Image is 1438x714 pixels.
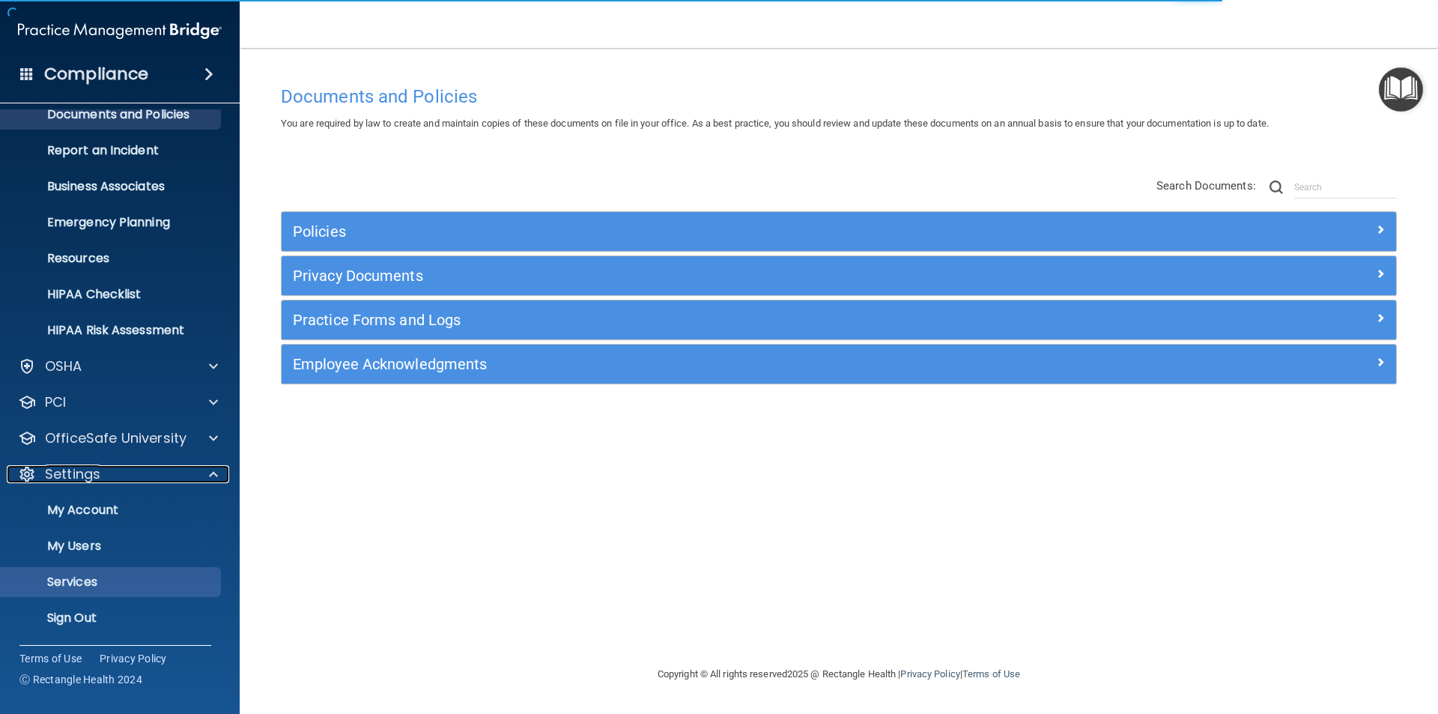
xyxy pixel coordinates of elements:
a: Privacy Policy [100,651,167,666]
a: PCI [18,393,218,411]
h4: Compliance [44,64,148,85]
span: You are required by law to create and maintain copies of these documents on file in your office. ... [281,118,1269,129]
a: Terms of Use [19,651,82,666]
h4: Documents and Policies [281,87,1397,106]
span: Ⓒ Rectangle Health 2024 [19,672,142,687]
img: ic-search.3b580494.png [1269,181,1283,194]
a: OSHA [18,357,218,375]
p: OfficeSafe University [45,429,186,447]
p: Settings [45,465,100,483]
p: PCI [45,393,66,411]
a: OfficeSafe University [18,429,218,447]
input: Search [1294,176,1397,199]
h5: Privacy Documents [293,267,1106,284]
div: Copyright © All rights reserved 2025 @ Rectangle Health | | [565,650,1112,698]
p: My Account [10,503,214,518]
img: PMB logo [18,16,222,46]
a: Settings [18,465,218,483]
span: Search Documents: [1156,179,1256,193]
a: Privacy Documents [293,264,1385,288]
h5: Policies [293,223,1106,240]
a: Employee Acknowledgments [293,352,1385,376]
p: Report an Incident [10,143,214,158]
p: My Users [10,539,214,554]
a: Privacy Policy [900,668,959,680]
h5: Practice Forms and Logs [293,312,1106,328]
a: Policies [293,220,1385,243]
a: Practice Forms and Logs [293,308,1385,332]
p: Resources [10,251,214,266]
p: HIPAA Risk Assessment [10,323,214,338]
a: Terms of Use [962,668,1020,680]
p: Documents and Policies [10,107,214,122]
button: Open Resource Center [1379,67,1423,112]
h5: Employee Acknowledgments [293,356,1106,372]
p: HIPAA Checklist [10,287,214,302]
p: Services [10,575,214,590]
p: Business Associates [10,179,214,194]
p: Sign Out [10,611,214,626]
iframe: Drift Widget Chat Controller [1179,608,1420,668]
p: Emergency Planning [10,215,214,230]
p: OSHA [45,357,82,375]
